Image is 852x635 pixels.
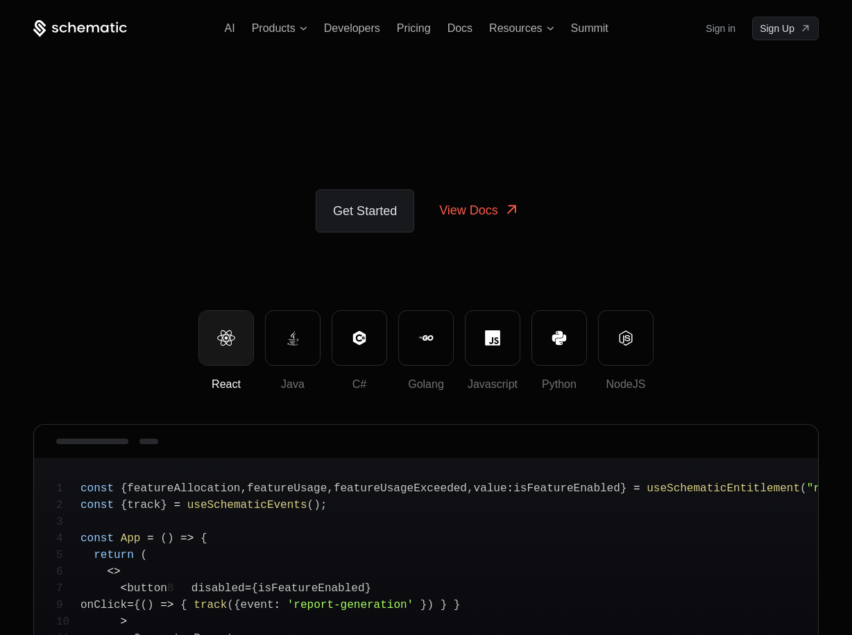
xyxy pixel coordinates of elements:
span: : [507,482,514,495]
span: { [121,499,128,511]
span: , [327,482,334,495]
span: Products [252,22,296,35]
div: Golang [399,376,453,393]
a: View Docs [423,189,536,231]
span: } [420,599,427,611]
span: } [364,582,371,595]
span: const [80,532,114,545]
span: return [94,549,134,561]
span: featureAllocation [127,482,240,495]
span: ) [167,532,174,545]
span: track [127,499,160,511]
span: value [474,482,507,495]
span: track [194,599,227,611]
a: Docs [448,22,472,34]
span: { [201,532,207,545]
span: event [241,599,274,611]
a: Developers [324,22,380,34]
span: { [234,599,241,611]
span: = [173,499,180,511]
span: const [80,499,114,511]
div: C# [332,376,386,393]
span: 1 [56,480,80,497]
span: : [274,599,281,611]
a: Summit [571,22,608,34]
span: ; [321,499,327,511]
span: { [180,599,187,611]
span: { [134,599,141,611]
span: ( [800,482,807,495]
span: const [80,482,114,495]
a: Get Started [316,189,414,232]
span: ( [160,532,167,545]
span: } [441,599,448,611]
span: 7 [56,580,80,597]
button: Javascript [465,310,520,366]
span: ) [427,599,434,611]
span: = [127,599,134,611]
div: Java [266,376,320,393]
span: > [121,616,128,628]
span: 'report-generation' [287,599,414,611]
span: Resources [489,22,542,35]
div: Python [532,376,586,393]
span: 8 [167,580,191,597]
span: , [467,482,474,495]
span: ( [140,599,147,611]
button: Python [531,310,587,366]
span: } [160,499,167,511]
a: AI [225,22,235,34]
button: React [198,310,254,366]
span: ( [307,499,314,511]
span: 9 [56,597,80,613]
span: < [107,566,114,578]
span: 3 [56,514,80,530]
span: App [121,532,141,545]
span: 10 [56,613,80,630]
span: { [251,582,258,595]
span: onClick [80,599,127,611]
div: NodeJS [599,376,653,393]
button: C# [332,310,387,366]
span: = [147,532,154,545]
span: featureUsageExceeded [334,482,467,495]
a: [object Object] [752,17,819,40]
span: } [454,599,461,611]
span: } [620,482,627,495]
span: => [160,599,173,611]
span: isFeatureEnabled [258,582,365,595]
span: < [121,582,128,595]
span: ) [314,499,321,511]
span: featureUsage [247,482,327,495]
span: { [121,482,128,495]
span: ( [227,599,234,611]
a: Pricing [397,22,431,34]
span: => [180,532,194,545]
span: , [240,482,247,495]
span: disabled [191,582,245,595]
a: Sign in [706,17,735,40]
span: button [127,582,167,595]
span: Sign Up [760,22,794,35]
span: 2 [56,497,80,514]
span: useSchematicEntitlement [647,482,800,495]
span: 6 [56,564,80,580]
span: 4 [56,530,80,547]
div: React [199,376,253,393]
button: Java [265,310,321,366]
span: 5 [56,547,80,564]
span: > [114,566,121,578]
button: NodeJS [598,310,654,366]
button: Golang [398,310,454,366]
span: = [633,482,640,495]
span: isFeatureEnabled [513,482,620,495]
span: ) [147,599,154,611]
span: ( [140,549,147,561]
div: Javascript [466,376,520,393]
span: = [245,582,252,595]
